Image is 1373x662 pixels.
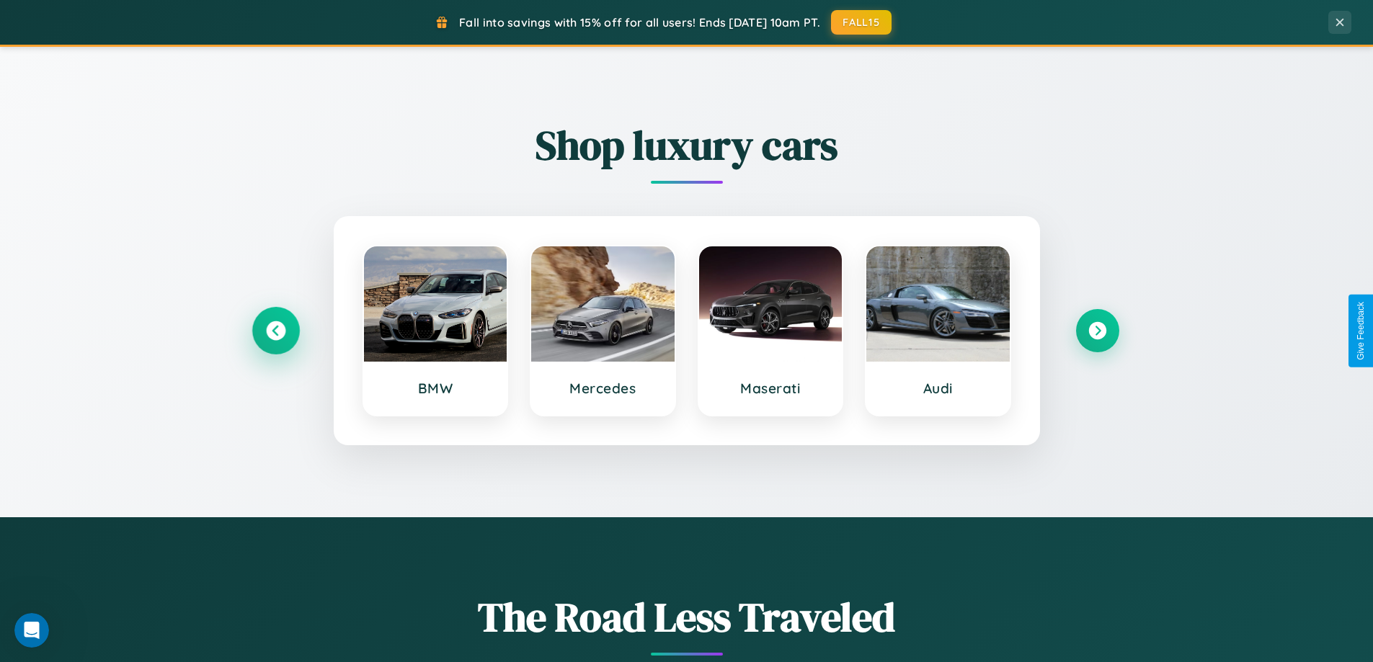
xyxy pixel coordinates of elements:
[546,380,660,397] h3: Mercedes
[831,10,892,35] button: FALL15
[459,15,820,30] span: Fall into savings with 15% off for all users! Ends [DATE] 10am PT.
[1356,302,1366,360] div: Give Feedback
[714,380,828,397] h3: Maserati
[254,589,1119,645] h1: The Road Less Traveled
[254,117,1119,173] h2: Shop luxury cars
[881,380,995,397] h3: Audi
[378,380,493,397] h3: BMW
[14,613,49,648] iframe: Intercom live chat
